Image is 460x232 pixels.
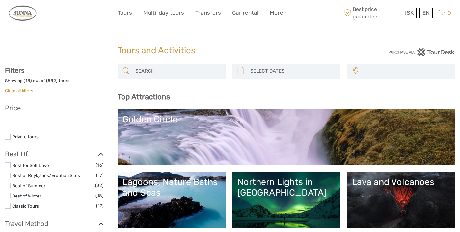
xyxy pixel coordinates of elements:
a: Best for Self Drive [12,163,49,168]
span: Best price guarantee [342,6,400,20]
span: (16) [96,161,104,169]
a: Classic Tours [12,203,39,209]
a: Transfers [195,8,221,18]
a: Golden Circle [122,114,450,160]
a: Best of Reykjanes/Eruption Sites [12,173,80,178]
span: (17) [96,172,104,179]
a: Lagoons, Nature Baths and Spas [122,177,221,223]
input: SEARCH [133,65,222,77]
img: PurchaseViaTourDesk.png [388,48,455,56]
b: Top Attractions [118,92,170,101]
strong: Filters [5,66,24,74]
a: More [270,8,287,18]
a: Car rental [232,8,258,18]
div: Lagoons, Nature Baths and Spas [122,177,221,198]
span: 0 [446,10,452,16]
a: Best of Winter [12,193,41,198]
div: EN [419,8,433,18]
a: Lava and Volcanoes [352,177,450,223]
h1: Tours and Activities [118,45,343,56]
span: (18) [95,192,104,199]
span: (32) [95,182,104,189]
a: Private tours [12,134,39,139]
label: 582 [48,78,56,84]
h3: Travel Method [5,220,104,228]
div: Lava and Volcanoes [352,177,450,187]
a: Best of Summer [12,183,45,188]
div: Northern Lights in [GEOGRAPHIC_DATA] [237,177,336,198]
h3: Price [5,104,104,112]
span: ISK [405,10,414,16]
div: Showing ( ) out of ( ) tours [5,78,104,88]
span: (17) [96,202,104,210]
a: Tours [118,8,132,18]
a: Multi-day tours [143,8,184,18]
input: SELECT DATES [248,65,337,77]
h3: Best Of [5,150,104,158]
a: Northern Lights in [GEOGRAPHIC_DATA] [237,177,336,223]
label: 18 [25,78,30,84]
a: Clear all filters [5,88,33,93]
div: Golden Circle [122,114,450,125]
img: General info [5,5,40,21]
